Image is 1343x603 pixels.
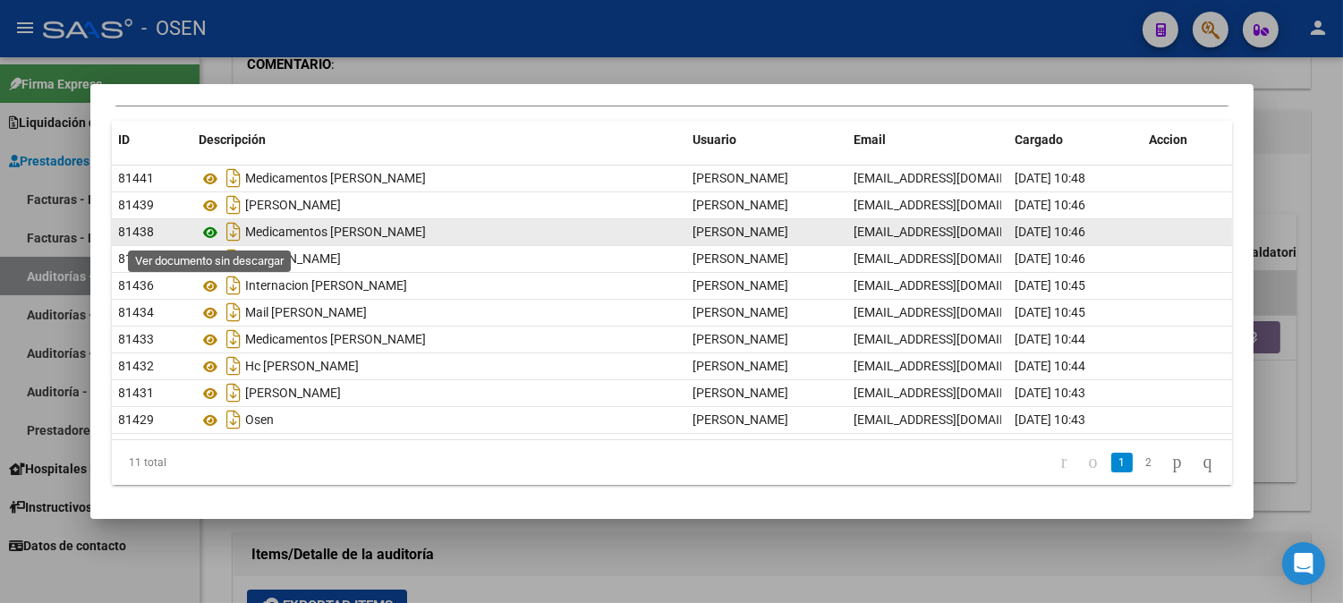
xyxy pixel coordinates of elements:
datatable-header-cell: Descripción [192,121,686,159]
div: [PERSON_NAME] [200,191,679,219]
i: Descargar documento [223,191,246,219]
div: Medicamentos [PERSON_NAME] [200,164,679,192]
span: [DATE] 10:43 [1016,386,1086,400]
span: [EMAIL_ADDRESS][DOMAIN_NAME] [854,278,1053,293]
span: [EMAIL_ADDRESS][DOMAIN_NAME] [854,332,1053,346]
span: Descripción [200,132,267,147]
span: [DATE] 10:44 [1016,332,1086,346]
span: [DATE] 10:46 [1016,198,1086,212]
span: [EMAIL_ADDRESS][DOMAIN_NAME] [854,359,1053,373]
a: go to previous page [1081,453,1106,472]
span: 81439 [119,198,155,212]
i: Descargar documento [223,378,246,407]
i: Descargar documento [223,217,246,246]
span: [PERSON_NAME] [693,278,789,293]
span: [PERSON_NAME] [693,386,789,400]
div: [PERSON_NAME] [200,378,679,407]
span: Accion [1150,132,1188,147]
li: page 1 [1109,447,1135,478]
a: 2 [1138,453,1160,472]
span: [DATE] 10:46 [1016,225,1086,239]
datatable-header-cell: Email [847,121,1008,159]
span: [EMAIL_ADDRESS][DOMAIN_NAME] [854,412,1053,427]
span: Email [854,132,887,147]
span: [DATE] 10:43 [1016,412,1086,427]
i: Descargar documento [223,271,246,300]
span: [EMAIL_ADDRESS][DOMAIN_NAME] [854,251,1053,266]
a: go to next page [1165,453,1190,472]
span: [DATE] 10:45 [1016,278,1086,293]
span: Cargado [1016,132,1064,147]
span: Usuario [693,132,737,147]
span: [PERSON_NAME] [693,225,789,239]
span: 81434 [119,305,155,319]
datatable-header-cell: ID [112,121,192,159]
datatable-header-cell: Cargado [1008,121,1143,159]
span: 81436 [119,278,155,293]
span: 81431 [119,386,155,400]
i: Descargar documento [223,352,246,380]
div: Medicamentos [PERSON_NAME] [200,325,679,353]
span: [EMAIL_ADDRESS][DOMAIN_NAME] [854,171,1053,185]
span: [PERSON_NAME] [693,412,789,427]
div: Internacion [PERSON_NAME] [200,271,679,300]
i: Descargar documento [223,298,246,327]
span: 81433 [119,332,155,346]
span: [DATE] 10:45 [1016,305,1086,319]
span: [DATE] 10:46 [1016,251,1086,266]
span: 81429 [119,412,155,427]
div: [PERSON_NAME] [200,244,679,273]
span: 81438 [119,225,155,239]
a: go to first page [1053,453,1075,472]
i: Descargar documento [223,405,246,434]
a: 1 [1111,453,1133,472]
div: Osen [200,405,679,434]
div: Medicamentos [PERSON_NAME] [200,217,679,246]
datatable-header-cell: Usuario [686,121,847,159]
span: ID [119,132,131,147]
span: [EMAIL_ADDRESS][DOMAIN_NAME] [854,198,1053,212]
span: [DATE] 10:48 [1016,171,1086,185]
div: 11 total [112,440,333,485]
span: [DATE] 10:44 [1016,359,1086,373]
span: [PERSON_NAME] [693,251,789,266]
span: [PERSON_NAME] [693,305,789,319]
span: 81432 [119,359,155,373]
span: 81437 [119,251,155,266]
div: Mail [PERSON_NAME] [200,298,679,327]
span: [EMAIL_ADDRESS][DOMAIN_NAME] [854,386,1053,400]
datatable-header-cell: Accion [1143,121,1232,159]
a: go to last page [1195,453,1220,472]
span: [PERSON_NAME] [693,171,789,185]
span: [PERSON_NAME] [693,198,789,212]
div: Hc [PERSON_NAME] [200,352,679,380]
span: 81441 [119,171,155,185]
li: page 2 [1135,447,1162,478]
span: [EMAIL_ADDRESS][DOMAIN_NAME] [854,225,1053,239]
div: Open Intercom Messenger [1282,542,1325,585]
i: Descargar documento [223,164,246,192]
i: Descargar documento [223,244,246,273]
span: [PERSON_NAME] [693,359,789,373]
i: Descargar documento [223,325,246,353]
span: [EMAIL_ADDRESS][DOMAIN_NAME] [854,305,1053,319]
span: [PERSON_NAME] [693,332,789,346]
